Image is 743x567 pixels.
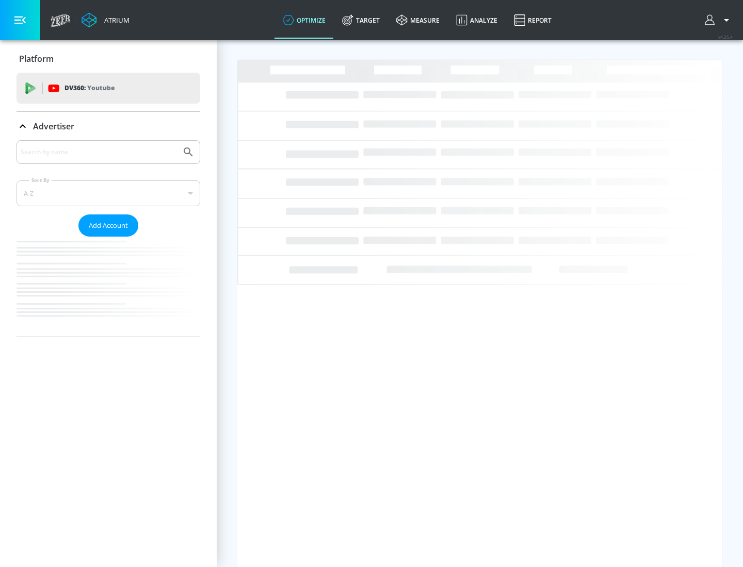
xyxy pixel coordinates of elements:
[274,2,334,39] a: optimize
[33,121,74,132] p: Advertiser
[17,73,200,104] div: DV360: Youtube
[87,82,115,93] p: Youtube
[334,2,388,39] a: Target
[89,220,128,231] span: Add Account
[388,2,448,39] a: measure
[17,180,200,206] div: A-Z
[718,34,733,40] span: v 4.25.4
[82,12,130,28] a: Atrium
[78,214,138,237] button: Add Account
[64,82,115,94] p: DV360:
[448,2,506,39] a: Analyze
[29,177,52,184] label: Sort By
[17,112,200,141] div: Advertiser
[506,2,560,39] a: Report
[100,15,130,25] div: Atrium
[17,44,200,73] div: Platform
[21,145,177,159] input: Search by name
[19,53,54,64] p: Platform
[17,140,200,337] div: Advertiser
[17,237,200,337] nav: list of Advertiser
